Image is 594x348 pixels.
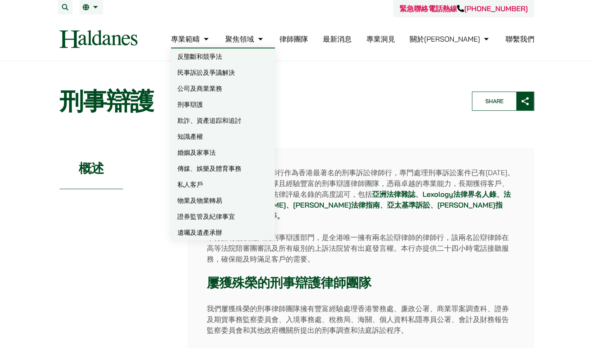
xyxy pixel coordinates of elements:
[171,192,275,208] a: 物業及物業轉易
[171,160,275,176] a: 傳媒、娛樂及體育事務
[387,200,430,210] a: 亞太基準訴訟
[207,275,515,290] h3: 屢獲殊榮的刑事辯護律師團隊
[171,224,275,240] a: 遺囑及遺產承辦
[207,190,511,210] a: 法律500[PERSON_NAME]
[171,48,275,64] a: 反壟斷和競爭法
[400,4,528,13] a: 緊急聯絡電話熱線[PHONE_NUMBER]
[207,190,511,220] strong: 、 、 、 、 、 、 及 等。
[372,190,415,199] a: 亞洲法律雜誌
[171,208,275,224] a: 證券監管及紀律事宜
[472,92,534,111] button: Share
[171,64,275,80] a: 民事訴訟及爭議解決
[60,30,138,48] img: Logo of Haldanes
[171,80,275,96] a: 公司及商業業務
[171,34,211,44] a: 專業範疇
[171,112,275,128] a: 欺詐、資產追踪和追討
[367,34,395,44] a: 專業洞見
[83,4,100,10] a: 繁
[293,200,380,210] a: [PERSON_NAME]法律指南
[225,34,265,44] a: 聚焦領域
[207,167,515,221] p: [PERSON_NAME]律師行作為香港最著名的刑事訴訟律師行，專門處理刑事訴訟案件已有[DATE]。本行擁有一支實力雄厚且經驗豐富的刑事辯護律師團隊，憑藉卓越的專業能力，長期獲得客戶、業界同行...
[207,232,515,264] p: 本行擁有規模龐大的刑事辯護部門，是全港唯一擁有兩名訟辯律師的律師行，該兩名訟辯律師在高等法院陪審團審訊及所有級別的上訴法院皆有出庭發言權。本行亦提供二十四小時電話接聽服務，確保能及時滿足客戶的需要。
[171,128,275,144] a: 知識產權
[279,34,308,44] a: 律師團隊
[207,303,515,336] p: 我們屢獲殊榮的刑事律師團隊擁有豐富經驗處理香港警務處、廉政公署、商業罪案調查科、證券及期貨事務監察委員會、入境事務處、稅務局、海關、個人資料私隱專員公署、會計及財務報告監察委員會和其他政府機關所...
[171,96,275,112] a: 刑事辯護
[410,34,491,44] a: 關於何敦
[472,92,516,110] span: Share
[60,87,458,116] h1: 刑事辯護
[171,144,275,160] a: 婚姻及家事法
[171,176,275,192] a: 私人客戶
[60,148,123,189] h2: 概述
[506,34,534,44] a: 聯繫我們
[423,190,496,199] a: Lexology法律界名人錄
[323,34,352,44] a: 最新消息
